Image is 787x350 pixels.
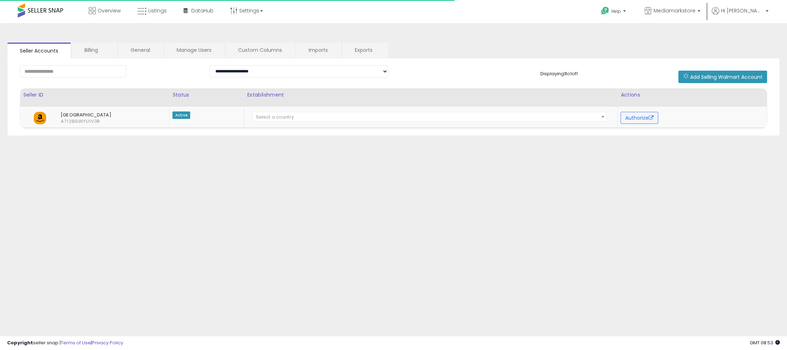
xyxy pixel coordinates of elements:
[678,71,767,83] button: Add Selling Walmart Account
[712,7,769,23] a: Hi [PERSON_NAME]
[595,1,633,23] a: Help
[92,339,123,346] a: Privacy Policy
[621,112,658,124] button: Authorize
[654,7,695,14] span: Mediamarkstore
[225,43,295,58] a: Custom Columns
[256,114,294,120] span: Select a country
[191,7,214,14] span: DataHub
[118,43,163,58] a: General
[621,91,764,99] div: Actions
[172,91,241,99] div: Status
[148,7,167,14] span: Listings
[55,118,72,125] span: A712BGWYUIV3R
[55,112,153,118] span: [GEOGRAPHIC_DATA]
[296,43,341,58] a: Imports
[7,340,123,346] div: seller snap | |
[247,91,615,99] div: Establishment
[342,43,387,58] a: Exports
[172,111,190,119] span: Active
[601,6,610,15] i: Get Help
[540,70,578,77] span: Displaying 1 to 1 of 1
[98,7,121,14] span: Overview
[164,43,224,58] a: Manage Users
[7,339,33,346] strong: Copyright
[721,7,764,14] span: Hi [PERSON_NAME]
[611,8,621,14] span: Help
[750,339,780,346] span: 2025-10-6 08:53 GMT
[23,91,166,99] div: Seller ID
[690,73,763,81] span: Add Selling Walmart Account
[61,339,91,346] a: Terms of Use
[34,112,46,124] img: amazon.png
[72,43,117,58] a: Billing
[7,43,71,58] a: Seller Accounts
